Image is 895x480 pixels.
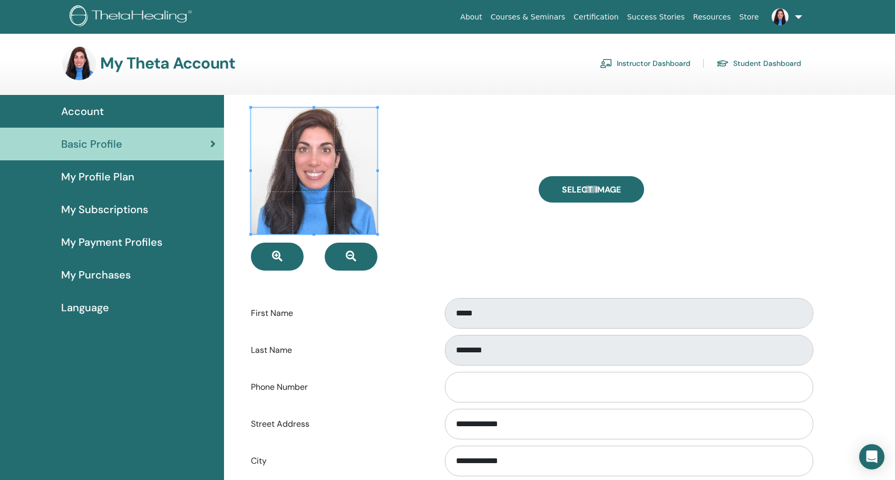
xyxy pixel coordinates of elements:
[62,46,96,80] img: default.jpg
[243,451,435,471] label: City
[61,169,134,185] span: My Profile Plan
[689,7,735,27] a: Resources
[61,300,109,315] span: Language
[623,7,689,27] a: Success Stories
[61,103,104,119] span: Account
[61,201,148,217] span: My Subscriptions
[243,414,435,434] label: Street Address
[70,5,196,29] img: logo.png
[562,184,621,195] span: Select Image
[600,59,612,68] img: chalkboard-teacher.svg
[716,59,729,68] img: graduation-cap.svg
[716,55,801,72] a: Student Dashboard
[243,377,435,397] label: Phone Number
[456,7,486,27] a: About
[600,55,690,72] a: Instructor Dashboard
[569,7,622,27] a: Certification
[61,267,131,283] span: My Purchases
[61,234,162,250] span: My Payment Profiles
[100,54,235,73] h3: My Theta Account
[859,444,884,469] div: Open Intercom Messenger
[487,7,570,27] a: Courses & Seminars
[735,7,763,27] a: Store
[243,340,435,360] label: Last Name
[61,136,122,152] span: Basic Profile
[243,303,435,323] label: First Name
[772,8,789,25] img: default.jpg
[585,186,598,193] input: Select Image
